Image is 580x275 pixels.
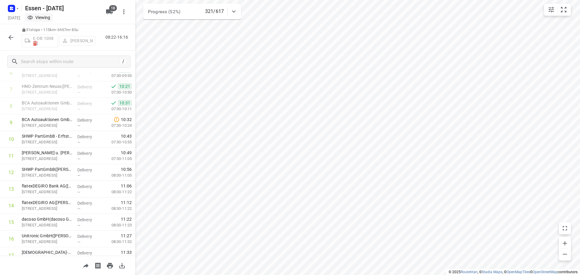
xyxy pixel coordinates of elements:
[80,262,92,268] span: Share route
[148,9,180,14] span: Progress (52%)
[104,262,116,268] span: Print route
[22,255,72,261] p: Hellersbergstraße 7A, Neuss
[77,90,80,95] span: —
[77,107,80,111] span: —
[103,6,115,18] button: 18
[77,84,100,90] p: Delivery
[22,133,72,139] p: SHWP PartGmbB - Erftstrasse([PERSON_NAME])
[121,150,132,156] span: 10:49
[8,186,14,192] div: 13
[22,239,72,245] p: Hellersbergstraße 10A, Neuss
[109,5,117,11] span: 18
[558,4,570,16] button: Fit zoom
[120,58,127,65] div: /
[102,123,132,129] p: 07:30-10:24
[121,166,132,172] span: 10:56
[22,166,72,172] p: SHWP PartGmbB(Sonja Özgüc)
[22,100,72,106] p: BCA Autoauktionen GmbH(Beate Nmyes)
[121,183,132,189] span: 11:06
[10,120,12,126] div: 9
[114,117,120,123] svg: Late
[77,206,80,211] span: —
[545,4,557,16] button: Map settings
[102,73,132,79] p: 07:30-09:55
[8,170,14,175] div: 12
[27,14,50,21] div: You are currently in view mode. To make any changes, go to edit project.
[102,156,132,162] p: 07:30-11:05
[8,236,14,242] div: 16
[22,117,72,123] p: BCA Autoauktionen GmbH(Beate Nmyes)
[8,253,14,258] div: 17
[10,70,12,76] div: 6
[22,200,72,206] p: flatexDEGIRO AG(Ellen Heindrich)
[22,189,72,195] p: [STREET_ADDRESS]
[461,270,478,274] a: Routetitan
[77,117,100,123] p: Delivery
[77,217,100,223] p: Delivery
[102,222,132,228] p: 08:00-11:23
[111,83,117,89] svg: Done
[105,34,130,40] p: 08:22-16:16
[22,89,72,95] p: [STREET_ADDRESS]
[21,57,120,66] input: Search stops within route
[22,249,72,255] p: Johanniter-Unfall-Hilfe e.V. - Rettungswache Neuss-Mitte(Fabian Lippert)
[77,223,80,228] span: —
[482,270,502,274] a: Stadia Maps
[116,262,128,268] span: Download route
[77,140,80,145] span: —
[8,136,14,142] div: 10
[77,123,80,128] span: —
[111,100,117,106] svg: Done
[121,117,132,123] span: 10:32
[118,83,132,89] span: 10:21
[205,8,224,15] p: 321/617
[22,233,72,239] p: Unitronic GmbH(Detlef Prins)
[22,150,72,156] p: Dr. Paul Terner u. Johanna Vogel(Jeannette Kremer)
[92,262,104,268] span: Print shipping labels
[77,250,100,256] p: Delivery
[102,172,132,178] p: 08:00-11:05
[8,203,14,209] div: 14
[102,239,132,245] p: 08:00-11:32
[22,222,72,228] p: [STREET_ADDRESS]
[121,216,132,222] span: 11:22
[102,206,132,212] p: 08:30-11:22
[507,270,530,274] a: OpenMapTiles
[533,270,558,274] a: OpenStreetMap
[22,106,72,112] p: Floßhafenstraße 29, Neuss
[77,190,80,194] span: —
[10,103,12,109] div: 8
[22,172,72,178] p: [STREET_ADDRESS]
[102,139,132,145] p: 07:30-10:55
[118,6,130,18] button: More
[118,100,132,106] span: 10:31
[77,233,100,239] p: Delivery
[143,4,241,19] div: Progress (52%)321/617
[544,4,571,16] div: small contained button group
[77,134,100,140] p: Delivery
[121,200,132,206] span: 11:12
[22,73,72,79] p: [STREET_ADDRESS]
[121,233,132,239] span: 11:27
[121,249,132,255] span: 11:33
[77,240,80,244] span: —
[102,89,132,95] p: 07:30-10:50
[121,133,132,139] span: 10:43
[22,206,72,212] p: [STREET_ADDRESS]
[77,74,80,78] span: —
[8,153,14,159] div: 11
[77,184,100,190] p: Delivery
[8,219,14,225] div: 15
[77,173,80,178] span: —
[77,157,80,161] span: —
[22,27,95,33] p: 31 stops • 115km • 6h57m • 85u
[449,270,578,274] li: © 2025 , © , © © contributors
[77,101,100,107] p: Delivery
[22,83,72,89] p: HNO-Zentrum Neuss(Sarah Bern)
[22,123,72,129] p: [STREET_ADDRESS]
[10,87,12,92] div: 7
[22,216,72,222] p: dacoso GmbH(dacoso GmbH / Isabelle Wolf)
[102,189,132,195] p: 08:00-11:22
[77,200,100,206] p: Delivery
[22,156,72,162] p: [STREET_ADDRESS]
